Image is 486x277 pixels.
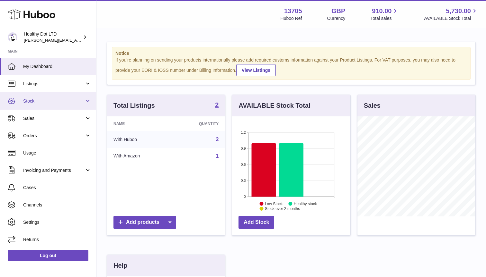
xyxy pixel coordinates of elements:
[23,167,85,173] span: Invoicing and Payments
[115,50,467,56] strong: Notice
[107,116,172,131] th: Name
[215,102,219,109] a: 2
[364,101,381,110] h3: Sales
[370,15,399,21] span: Total sales
[107,148,172,164] td: With Amazon
[239,101,310,110] h3: AVAILABLE Stock Total
[265,206,300,211] text: Stock over 2 months
[172,116,225,131] th: Quantity
[23,81,85,87] span: Listings
[23,63,91,70] span: My Dashboard
[241,130,246,134] text: 1.2
[216,137,219,142] a: 2
[23,133,85,139] span: Orders
[372,7,392,15] span: 910.00
[23,185,91,191] span: Cases
[241,147,246,150] text: 0.9
[284,7,302,15] strong: 13705
[327,15,346,21] div: Currency
[424,15,478,21] span: AVAILABLE Stock Total
[113,261,127,270] h3: Help
[424,7,478,21] a: 5,730.00 AVAILABLE Stock Total
[8,250,88,261] a: Log out
[331,7,345,15] strong: GBP
[23,98,85,104] span: Stock
[113,216,176,229] a: Add products
[241,179,246,182] text: 0.3
[115,57,467,76] div: If you're planning on sending your products internationally please add required customs informati...
[236,64,276,76] a: View Listings
[265,201,283,206] text: Low Stock
[281,15,302,21] div: Huboo Ref
[294,201,317,206] text: Healthy stock
[8,32,17,42] img: Dorothy@healthydot.com
[24,31,82,43] div: Healthy Dot LTD
[23,219,91,225] span: Settings
[241,163,246,166] text: 0.6
[23,115,85,122] span: Sales
[239,216,274,229] a: Add Stock
[113,101,155,110] h3: Total Listings
[23,150,91,156] span: Usage
[216,153,219,159] a: 1
[370,7,399,21] a: 910.00 Total sales
[215,102,219,108] strong: 2
[244,195,246,198] text: 0
[24,38,129,43] span: [PERSON_NAME][EMAIL_ADDRESS][DOMAIN_NAME]
[23,237,91,243] span: Returns
[107,131,172,148] td: With Huboo
[446,7,471,15] span: 5,730.00
[23,202,91,208] span: Channels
